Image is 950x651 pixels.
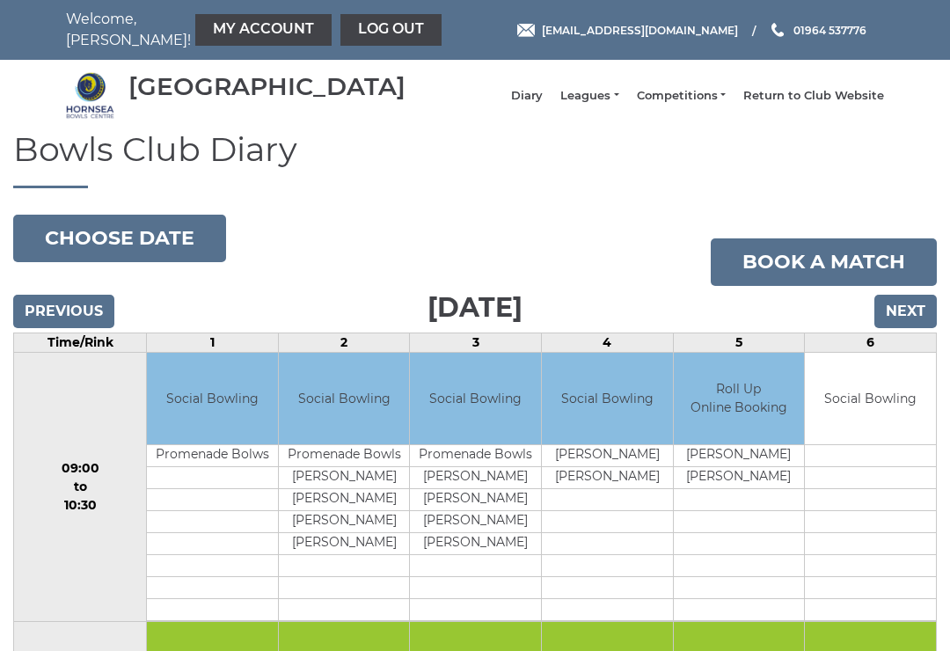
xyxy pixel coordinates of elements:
[674,353,805,445] td: Roll Up Online Booking
[14,333,147,352] td: Time/Rink
[13,295,114,328] input: Previous
[805,353,936,445] td: Social Bowling
[410,533,541,555] td: [PERSON_NAME]
[674,445,805,467] td: [PERSON_NAME]
[771,23,784,37] img: Phone us
[410,467,541,489] td: [PERSON_NAME]
[517,22,738,39] a: Email [EMAIL_ADDRESS][DOMAIN_NAME]
[279,511,410,533] td: [PERSON_NAME]
[769,22,866,39] a: Phone us 01964 537776
[147,333,279,352] td: 1
[743,88,884,104] a: Return to Club Website
[410,489,541,511] td: [PERSON_NAME]
[195,14,332,46] a: My Account
[542,445,673,467] td: [PERSON_NAME]
[13,215,226,262] button: Choose date
[637,88,726,104] a: Competitions
[711,238,937,286] a: Book a match
[805,333,937,352] td: 6
[13,131,937,188] h1: Bowls Club Diary
[410,445,541,467] td: Promenade Bowls
[410,511,541,533] td: [PERSON_NAME]
[674,467,805,489] td: [PERSON_NAME]
[279,353,410,445] td: Social Bowling
[279,489,410,511] td: [PERSON_NAME]
[147,445,278,467] td: Promenade Bolws
[279,467,410,489] td: [PERSON_NAME]
[410,333,542,352] td: 3
[511,88,543,104] a: Diary
[279,445,410,467] td: Promenade Bowls
[517,24,535,37] img: Email
[542,467,673,489] td: [PERSON_NAME]
[542,333,674,352] td: 4
[66,9,391,51] nav: Welcome, [PERSON_NAME]!
[542,23,738,36] span: [EMAIL_ADDRESS][DOMAIN_NAME]
[542,353,673,445] td: Social Bowling
[793,23,866,36] span: 01964 537776
[278,333,410,352] td: 2
[340,14,442,46] a: Log out
[410,353,541,445] td: Social Bowling
[560,88,618,104] a: Leagues
[673,333,805,352] td: 5
[66,71,114,120] img: Hornsea Bowls Centre
[874,295,937,328] input: Next
[279,533,410,555] td: [PERSON_NAME]
[128,73,406,100] div: [GEOGRAPHIC_DATA]
[147,353,278,445] td: Social Bowling
[14,352,147,622] td: 09:00 to 10:30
